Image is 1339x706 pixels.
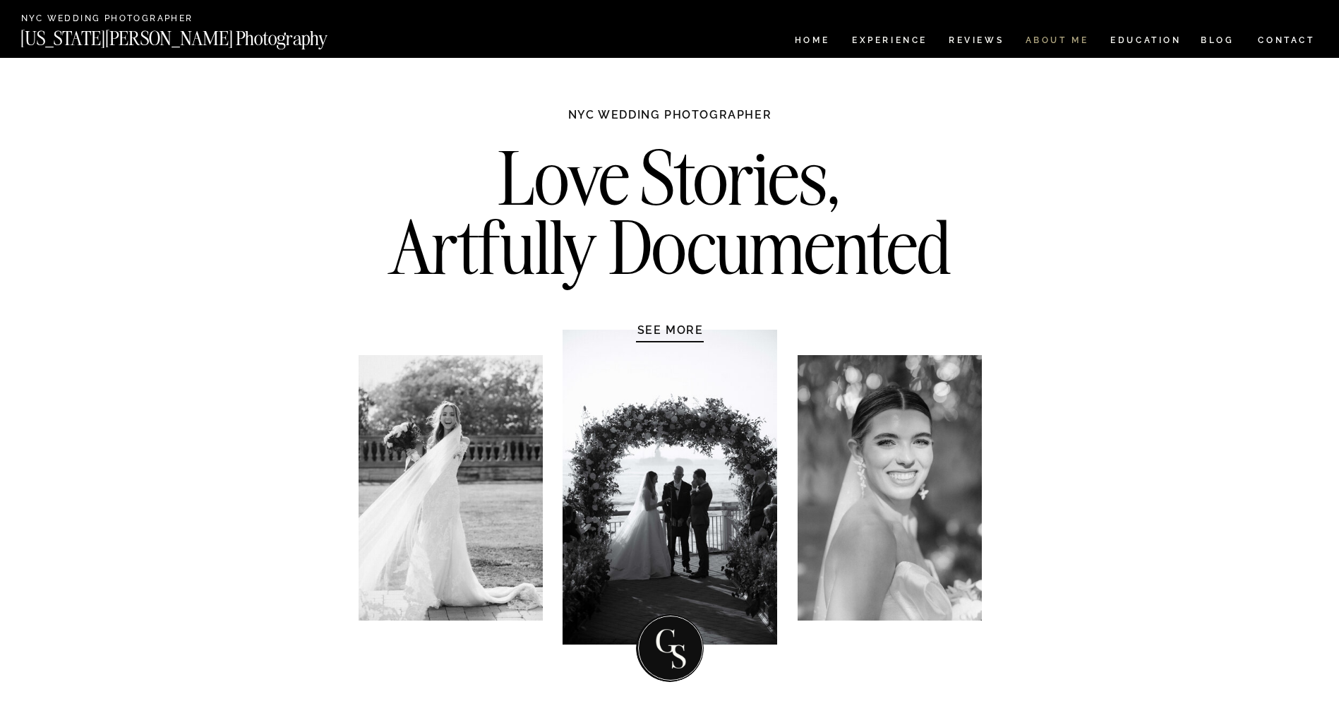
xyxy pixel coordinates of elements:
[20,29,375,41] a: [US_STATE][PERSON_NAME] Photography
[1109,36,1183,48] a: EDUCATION
[1201,36,1235,48] a: BLOG
[1257,32,1316,48] a: CONTACT
[852,36,926,48] a: Experience
[1025,36,1089,48] a: ABOUT ME
[374,143,966,292] h2: Love Stories, Artfully Documented
[21,14,234,25] a: NYC Wedding Photographer
[604,323,738,337] a: SEE MORE
[792,36,832,48] a: HOME
[949,36,1002,48] a: REVIEWS
[538,107,803,136] h1: NYC WEDDING PHOTOGRAPHER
